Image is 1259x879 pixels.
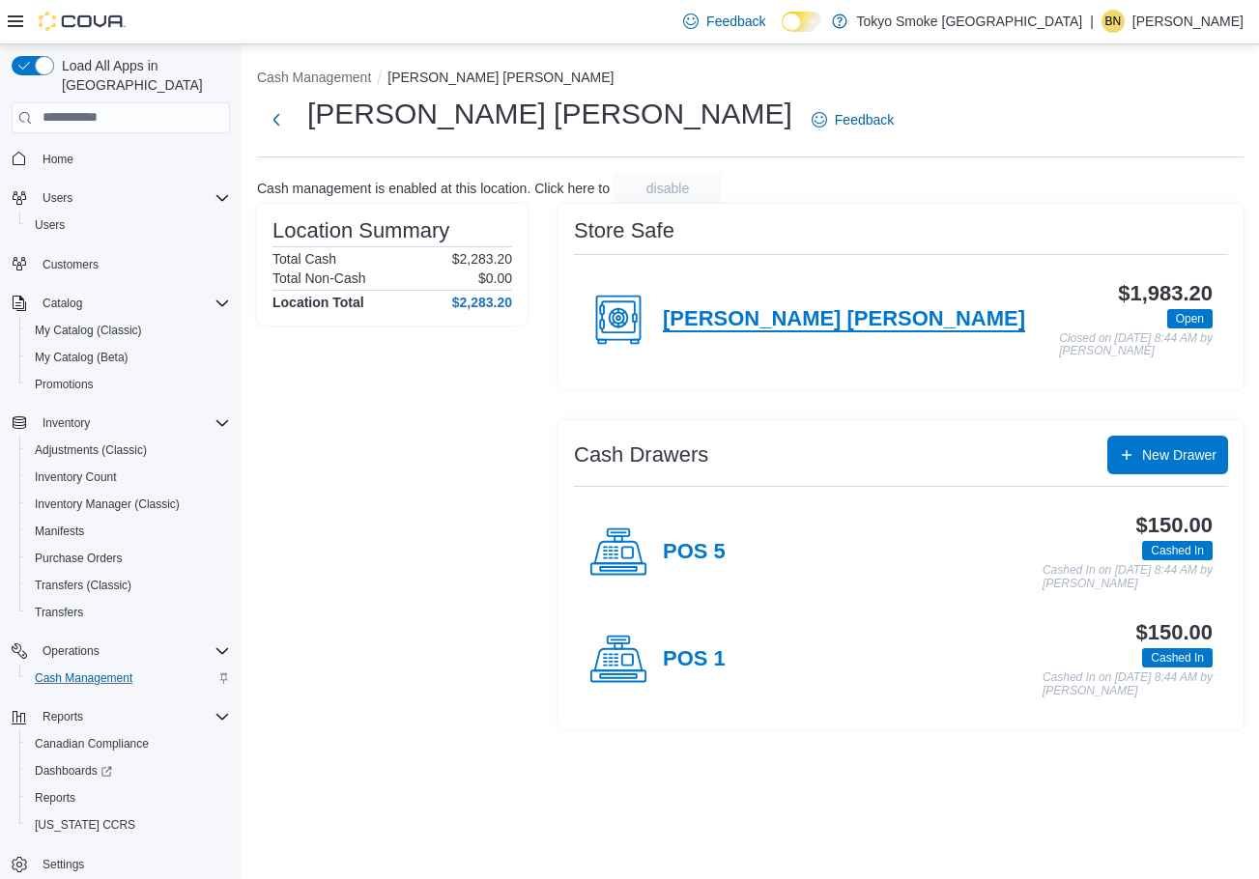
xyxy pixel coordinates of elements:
[19,212,238,239] button: Users
[35,411,98,435] button: Inventory
[27,732,230,755] span: Canadian Compliance
[43,257,99,272] span: Customers
[19,730,238,757] button: Canadian Compliance
[1043,564,1213,590] p: Cashed In on [DATE] 8:44 AM by [PERSON_NAME]
[387,70,614,85] button: [PERSON_NAME] [PERSON_NAME]
[35,147,230,171] span: Home
[452,251,512,267] p: $2,283.20
[27,466,230,489] span: Inventory Count
[35,186,80,210] button: Users
[27,759,230,782] span: Dashboards
[27,466,125,489] a: Inventory Count
[1142,541,1213,560] span: Cashed In
[27,319,150,342] a: My Catalog (Classic)
[35,852,230,876] span: Settings
[35,524,84,539] span: Manifests
[706,12,765,31] span: Feedback
[35,639,107,663] button: Operations
[1132,10,1244,33] p: [PERSON_NAME]
[857,10,1083,33] p: Tokyo Smoke [GEOGRAPHIC_DATA]
[1167,309,1213,328] span: Open
[27,813,143,836] a: [US_STATE] CCRS
[1107,436,1228,474] button: New Drawer
[663,647,726,672] h4: POS 1
[27,547,230,570] span: Purchase Orders
[27,786,230,809] span: Reports
[35,253,106,276] a: Customers
[4,250,238,278] button: Customers
[19,572,238,599] button: Transfers (Classic)
[19,518,238,545] button: Manifests
[35,292,230,315] span: Catalog
[804,100,901,139] a: Feedback
[35,763,112,779] span: Dashboards
[35,817,135,833] span: [US_STATE] CCRS
[1136,621,1213,644] h3: $150.00
[35,469,117,485] span: Inventory Count
[27,666,140,690] a: Cash Management
[4,638,238,665] button: Operations
[35,551,123,566] span: Purchase Orders
[27,547,130,570] a: Purchase Orders
[4,184,238,212] button: Users
[257,70,371,85] button: Cash Management
[19,665,238,692] button: Cash Management
[39,12,126,31] img: Cova
[19,464,238,491] button: Inventory Count
[272,295,364,310] h4: Location Total
[43,709,83,724] span: Reports
[43,152,73,167] span: Home
[27,373,101,396] a: Promotions
[574,443,708,467] h3: Cash Drawers
[27,520,230,543] span: Manifests
[35,377,94,392] span: Promotions
[1105,10,1122,33] span: BN
[1102,10,1125,33] div: Brianna Nesbitt
[782,12,822,32] input: Dark Mode
[43,643,100,659] span: Operations
[1151,649,1204,666] span: Cashed In
[27,601,230,624] span: Transfers
[43,857,84,872] span: Settings
[35,736,149,751] span: Canadian Compliance
[782,32,783,33] span: Dark Mode
[19,491,238,518] button: Inventory Manager (Classic)
[35,705,230,728] span: Reports
[27,520,92,543] a: Manifests
[663,307,1025,332] h4: [PERSON_NAME] [PERSON_NAME]
[272,251,336,267] h6: Total Cash
[663,540,726,565] h4: POS 5
[19,811,238,838] button: [US_STATE] CCRS
[19,784,238,811] button: Reports
[43,296,82,311] span: Catalog
[27,574,230,597] span: Transfers (Classic)
[27,666,230,690] span: Cash Management
[27,786,83,809] a: Reports
[1043,671,1213,697] p: Cashed In on [DATE] 8:44 AM by [PERSON_NAME]
[1151,542,1204,559] span: Cashed In
[35,605,83,620] span: Transfers
[35,323,142,338] span: My Catalog (Classic)
[35,186,230,210] span: Users
[27,213,72,237] a: Users
[257,68,1244,91] nav: An example of EuiBreadcrumbs
[272,270,366,286] h6: Total Non-Cash
[1090,10,1094,33] p: |
[19,757,238,784] a: Dashboards
[307,95,792,133] h1: [PERSON_NAME] [PERSON_NAME]
[646,179,689,198] span: disable
[35,148,81,171] a: Home
[35,217,65,233] span: Users
[478,270,512,286] p: $0.00
[1059,332,1213,358] p: Closed on [DATE] 8:44 AM by [PERSON_NAME]
[19,545,238,572] button: Purchase Orders
[35,292,90,315] button: Catalog
[35,705,91,728] button: Reports
[835,110,894,129] span: Feedback
[35,350,129,365] span: My Catalog (Beta)
[27,213,230,237] span: Users
[614,173,722,204] button: disable
[4,145,238,173] button: Home
[27,601,91,624] a: Transfers
[27,759,120,782] a: Dashboards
